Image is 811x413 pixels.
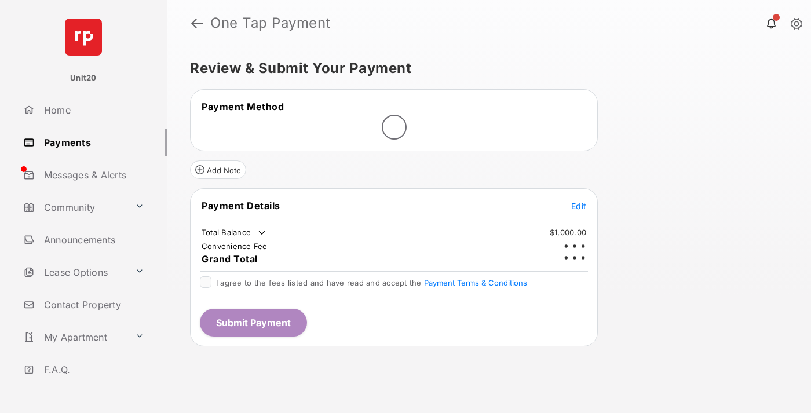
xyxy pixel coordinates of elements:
[190,160,246,179] button: Add Note
[190,61,779,75] h5: Review & Submit Your Payment
[19,129,167,156] a: Payments
[19,291,167,319] a: Contact Property
[424,278,527,287] button: I agree to the fees listed and have read and accept the
[200,309,307,337] button: Submit Payment
[19,323,130,351] a: My Apartment
[216,278,527,287] span: I agree to the fees listed and have read and accept the
[202,253,258,265] span: Grand Total
[19,226,167,254] a: Announcements
[201,227,268,239] td: Total Balance
[19,161,167,189] a: Messages & Alerts
[549,227,587,237] td: $1,000.00
[19,96,167,124] a: Home
[65,19,102,56] img: svg+xml;base64,PHN2ZyB4bWxucz0iaHR0cDovL3d3dy53My5vcmcvMjAwMC9zdmciIHdpZHRoPSI2NCIgaGVpZ2h0PSI2NC...
[201,241,268,251] td: Convenience Fee
[70,72,97,84] p: Unit20
[19,193,130,221] a: Community
[571,200,586,211] button: Edit
[19,356,167,383] a: F.A.Q.
[571,201,586,211] span: Edit
[202,101,284,112] span: Payment Method
[210,16,331,30] strong: One Tap Payment
[19,258,130,286] a: Lease Options
[202,200,280,211] span: Payment Details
